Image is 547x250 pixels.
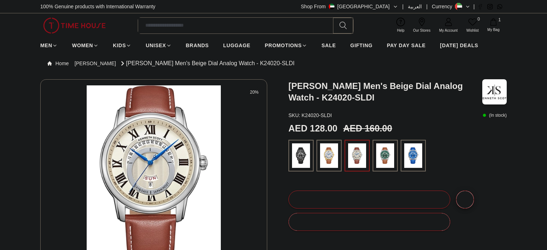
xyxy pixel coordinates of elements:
img: ... [376,143,394,168]
span: PROMOTIONS [265,42,302,49]
button: Add to cart [288,191,450,209]
h3: [PERSON_NAME] Men's Beige Dial Analog Watch - K24020-SLDI [288,80,482,103]
span: Help [394,28,407,33]
a: [PERSON_NAME] [74,60,116,67]
span: KIDS [113,42,126,49]
a: Our Stores [409,16,435,35]
img: ... [348,143,366,168]
a: GIFTING [350,39,373,52]
button: Buy Now [288,213,450,231]
a: KIDS [113,39,131,52]
span: UNISEX [146,42,166,49]
span: Wishlist [464,28,482,33]
a: MEN [40,39,58,52]
button: 1My Bag [483,17,504,34]
a: PAY DAY SALE [387,39,426,52]
a: Help [393,16,409,35]
span: [DATE] DEALS [440,42,478,49]
span: My Account [436,28,461,33]
span: LUGGAGE [223,42,251,49]
div: Add to cart [351,195,388,204]
span: SALE [322,42,336,49]
img: United Arab Emirates [329,4,334,9]
p: ( In stock ) [483,112,507,119]
img: Kenneth Scott Men's Beige Dial Analog Watch - K24020-SLDI [482,79,507,104]
h2: AED 128.00 [288,122,337,135]
span: My Bag [484,27,502,32]
p: K24020-SLDI [288,112,332,119]
a: Home [47,60,69,67]
span: 100% Genuine products with International Warranty [40,3,155,10]
div: Buy Now [353,218,386,226]
img: ... [43,18,106,34]
a: UNISEX [146,39,171,52]
button: العربية [408,3,422,10]
span: Our Stores [410,28,433,33]
span: | [402,3,404,10]
div: Currency [432,3,455,10]
a: LUGGAGE [223,39,251,52]
span: | [426,3,428,10]
span: SKU : [288,112,300,118]
a: Facebook [478,4,483,9]
span: 20% [249,86,260,98]
h3: AED 160.00 [343,122,392,135]
span: 1 [497,17,502,23]
a: PROMOTIONS [265,39,307,52]
span: BRANDS [186,42,209,49]
span: MEN [40,42,52,49]
a: [DATE] DEALS [440,39,478,52]
a: 0Wishlist [462,16,483,35]
span: 0 [476,16,482,22]
a: Instagram [487,4,493,9]
span: GIFTING [350,42,373,49]
img: ... [292,143,310,168]
a: WOMEN [72,39,99,52]
nav: Breadcrumb [40,53,507,73]
a: Whatsapp [497,4,502,9]
span: PAY DAY SALE [387,42,426,49]
span: WOMEN [72,42,93,49]
img: ... [320,143,338,168]
button: Shop From[GEOGRAPHIC_DATA] [301,3,398,10]
div: [PERSON_NAME] Men's Beige Dial Analog Watch - K24020-SLDI [119,59,295,68]
img: ... [404,143,422,168]
span: | [473,3,475,10]
a: SALE [322,39,336,52]
a: BRANDS [186,39,209,52]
